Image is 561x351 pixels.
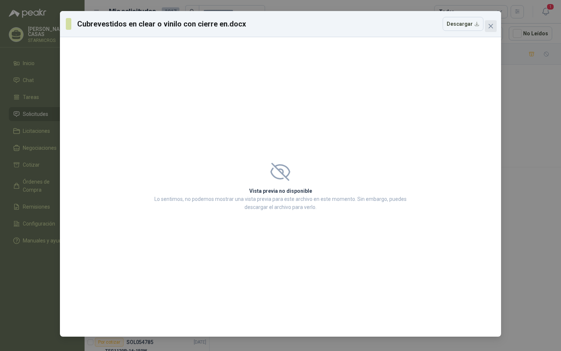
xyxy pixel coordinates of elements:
button: Descargar [443,17,483,31]
span: close [488,23,494,29]
h3: Cubrevestidos en clear o vinilo con cierre en.docx [77,18,246,29]
p: Lo sentimos, no podemos mostrar una vista previa para este archivo en este momento. Sin embargo, ... [152,195,409,211]
h2: Vista previa no disponible [152,187,409,195]
button: Close [485,20,497,32]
